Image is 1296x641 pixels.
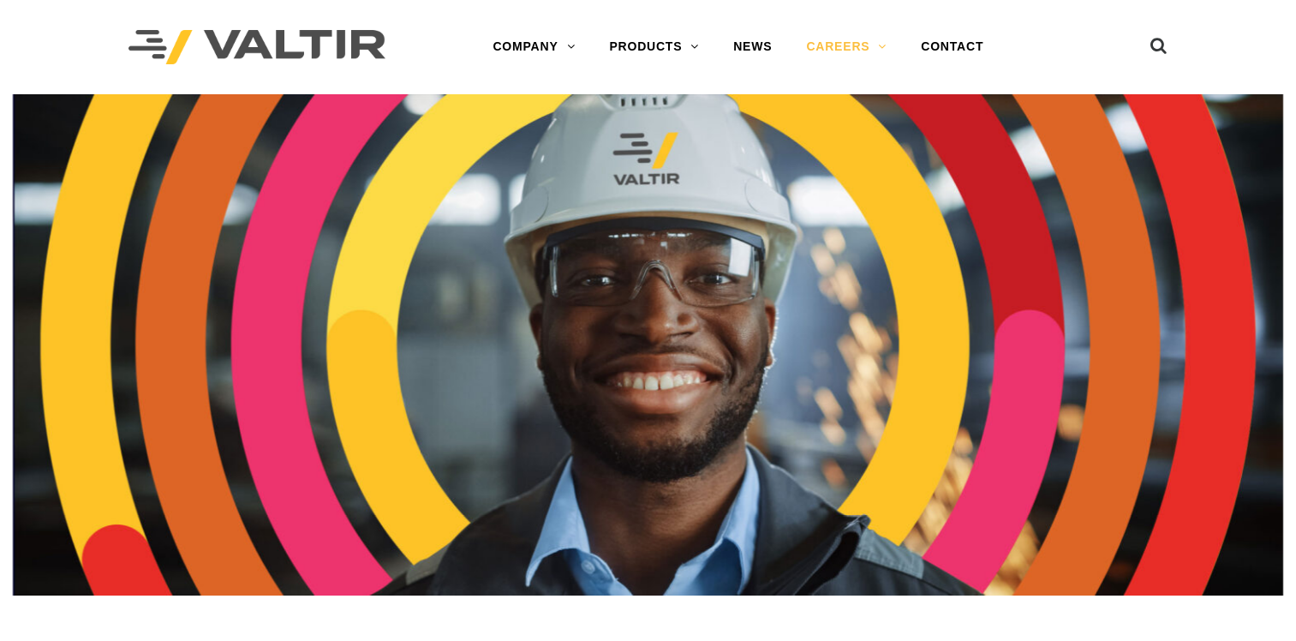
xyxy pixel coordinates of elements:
a: CONTACT [904,30,1000,64]
a: NEWS [716,30,789,64]
a: CAREERS [789,30,904,64]
a: COMPANY [475,30,592,64]
a: PRODUCTS [592,30,716,64]
img: Valtir [128,30,385,65]
img: Careers_Header [13,94,1283,596]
